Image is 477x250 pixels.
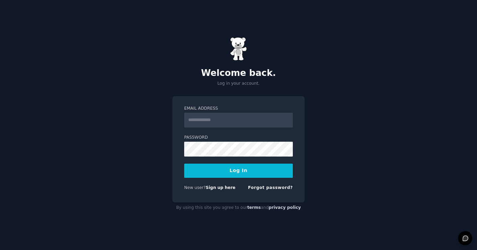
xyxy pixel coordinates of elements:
[247,205,261,210] a: terms
[206,185,235,190] a: Sign up here
[248,185,293,190] a: Forgot password?
[172,81,305,87] p: Log in your account.
[184,164,293,178] button: Log In
[184,135,293,141] label: Password
[184,185,206,190] span: New user?
[230,37,247,61] img: Gummy Bear
[184,106,293,112] label: Email Address
[172,68,305,79] h2: Welcome back.
[172,202,305,213] div: By using this site you agree to our and
[269,205,301,210] a: privacy policy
